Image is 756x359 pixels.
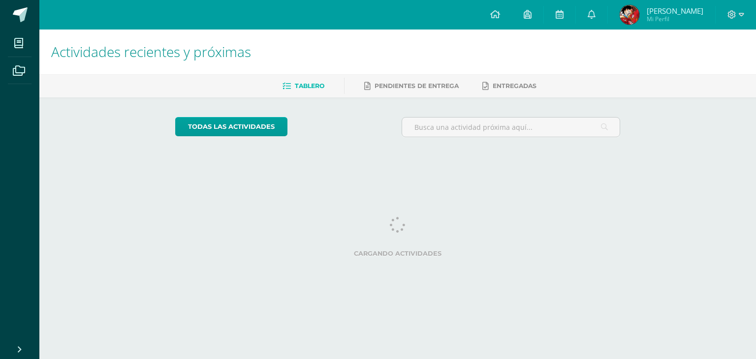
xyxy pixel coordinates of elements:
[402,118,620,137] input: Busca una actividad próxima aquí...
[482,78,536,94] a: Entregadas
[364,78,459,94] a: Pendientes de entrega
[647,15,703,23] span: Mi Perfil
[175,117,287,136] a: todas las Actividades
[295,82,324,90] span: Tablero
[647,6,703,16] span: [PERSON_NAME]
[493,82,536,90] span: Entregadas
[175,250,621,257] label: Cargando actividades
[283,78,324,94] a: Tablero
[620,5,639,25] img: 4b0d55800ce69fd5ac390d4b39229012.png
[51,42,251,61] span: Actividades recientes y próximas
[375,82,459,90] span: Pendientes de entrega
